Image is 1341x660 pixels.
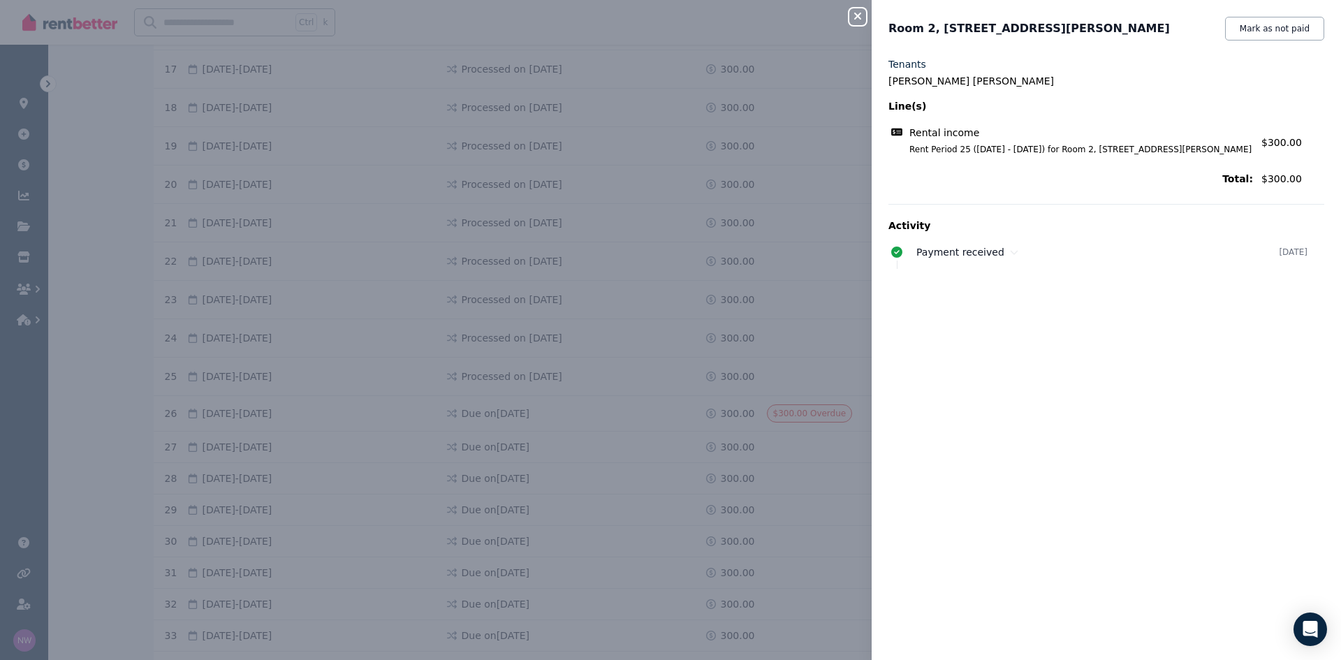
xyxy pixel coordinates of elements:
[1261,172,1324,186] span: $300.00
[1225,17,1324,41] button: Mark as not paid
[1294,613,1327,646] div: Open Intercom Messenger
[893,144,1253,155] span: Rent Period 25 ([DATE] - [DATE]) for Room 2, [STREET_ADDRESS][PERSON_NAME]
[888,57,926,71] label: Tenants
[888,172,1253,186] span: Total:
[916,247,1004,258] span: Payment received
[1279,247,1307,258] time: [DATE]
[888,74,1324,88] legend: [PERSON_NAME] [PERSON_NAME]
[888,20,1170,37] span: Room 2, [STREET_ADDRESS][PERSON_NAME]
[1261,137,1302,148] span: $300.00
[888,99,1253,113] span: Line(s)
[888,219,1324,233] p: Activity
[909,126,979,140] span: Rental income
